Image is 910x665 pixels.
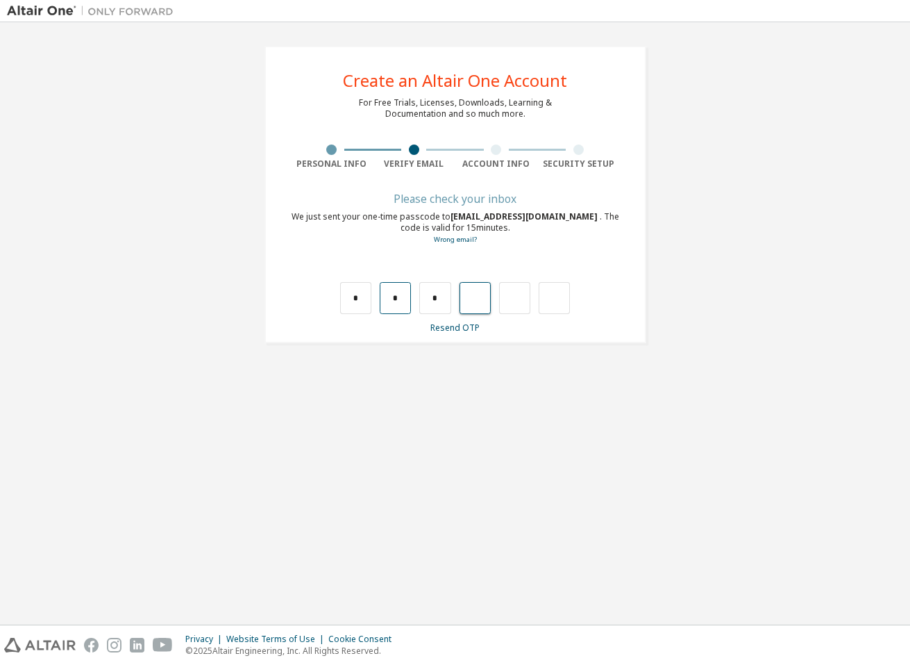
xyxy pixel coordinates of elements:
[359,97,552,120] div: For Free Trials, Licenses, Downloads, Learning & Documentation and so much more.
[185,634,226,645] div: Privacy
[343,72,567,89] div: Create an Altair One Account
[537,158,620,170] div: Security Setup
[153,638,173,652] img: youtube.svg
[7,4,180,18] img: Altair One
[185,645,400,657] p: © 2025 Altair Engineering, Inc. All Rights Reserved.
[430,322,480,334] a: Resend OTP
[450,211,600,222] span: [EMAIL_ADDRESS][DOMAIN_NAME]
[130,638,144,652] img: linkedin.svg
[4,638,76,652] img: altair_logo.svg
[455,158,538,170] div: Account Info
[434,235,477,244] a: Go back to the registration form
[328,634,400,645] div: Cookie Consent
[291,211,620,245] div: We just sent your one-time passcode to . The code is valid for 15 minutes.
[84,638,99,652] img: facebook.svg
[226,634,328,645] div: Website Terms of Use
[107,638,121,652] img: instagram.svg
[373,158,455,170] div: Verify Email
[291,158,373,170] div: Personal Info
[291,195,620,203] div: Please check your inbox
